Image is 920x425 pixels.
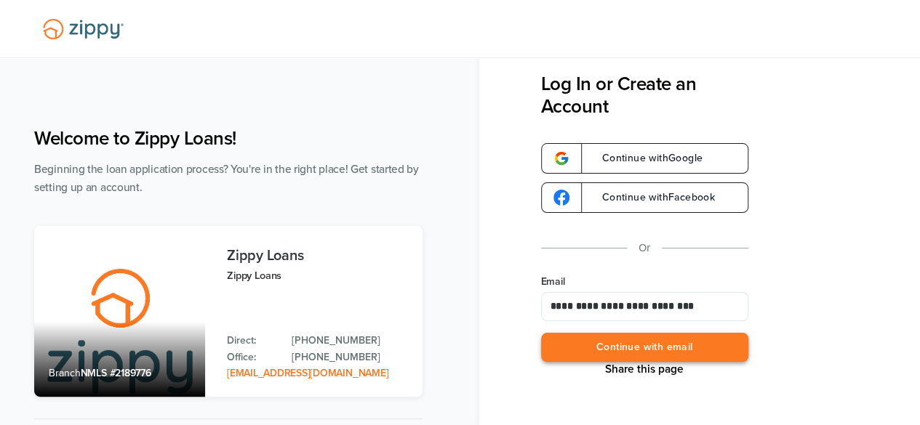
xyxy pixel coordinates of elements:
[34,163,419,194] span: Beginning the loan application process? You're in the right place! Get started by setting up an a...
[553,190,569,206] img: google-logo
[34,127,423,150] h1: Welcome to Zippy Loans!
[639,239,650,257] p: Or
[541,275,748,289] label: Email
[541,292,748,321] input: Email Address
[34,12,132,46] img: Lender Logo
[553,150,569,166] img: google-logo
[227,248,408,264] h3: Zippy Loans
[227,333,277,349] p: Direct:
[588,153,703,163] span: Continue with Google
[227,367,388,379] a: Email Address: zippyguide@zippymh.com
[49,367,81,379] span: Branch
[541,333,748,363] button: Continue with email
[541,73,748,118] h3: Log In or Create an Account
[541,182,748,213] a: google-logoContinue withFacebook
[227,267,408,284] p: Zippy Loans
[292,349,408,365] a: Office Phone: 512-975-2947
[541,143,748,174] a: google-logoContinue withGoogle
[227,349,277,365] p: Office:
[81,367,151,379] span: NMLS #2189776
[601,362,688,376] button: Share This Page
[588,193,715,203] span: Continue with Facebook
[292,333,408,349] a: Direct Phone: 512-975-2947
